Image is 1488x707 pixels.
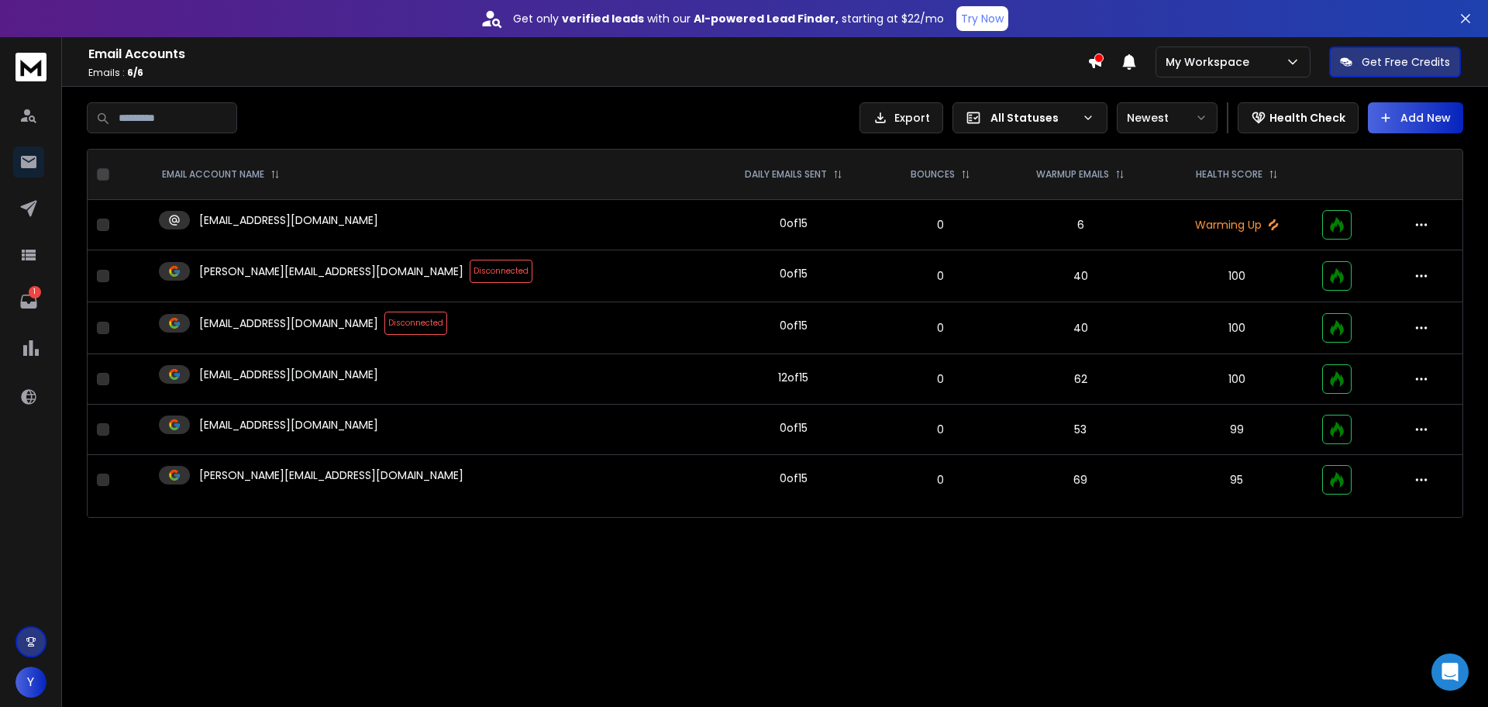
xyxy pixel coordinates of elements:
[513,11,944,26] p: Get only with our starting at $22/mo
[1001,405,1161,455] td: 53
[1269,110,1345,126] p: Health Check
[199,367,378,382] p: [EMAIL_ADDRESS][DOMAIN_NAME]
[384,312,447,335] span: Disconnected
[1368,102,1463,133] button: Add New
[15,53,46,81] img: logo
[890,320,991,336] p: 0
[1329,47,1461,78] button: Get Free Credits
[15,667,46,698] button: Y
[778,370,808,385] div: 12 of 15
[780,216,808,231] div: 0 of 15
[890,422,991,437] p: 0
[780,420,808,436] div: 0 of 15
[1036,168,1109,181] p: WARMUP EMAILS
[780,266,808,281] div: 0 of 15
[199,316,378,331] p: [EMAIL_ADDRESS][DOMAIN_NAME]
[470,260,532,283] span: Disconnected
[859,102,943,133] button: Export
[890,371,991,387] p: 0
[780,471,808,486] div: 0 of 15
[199,212,378,228] p: [EMAIL_ADDRESS][DOMAIN_NAME]
[199,417,378,433] p: [EMAIL_ADDRESS][DOMAIN_NAME]
[1117,102,1218,133] button: Newest
[1161,302,1313,354] td: 100
[990,110,1076,126] p: All Statuses
[127,66,143,79] span: 6 / 6
[1001,455,1161,505] td: 69
[1001,250,1161,302] td: 40
[199,467,463,483] p: [PERSON_NAME][EMAIL_ADDRESS][DOMAIN_NAME]
[88,67,1087,79] p: Emails :
[890,472,991,488] p: 0
[1161,250,1313,302] td: 100
[29,286,41,298] p: 1
[956,6,1008,31] button: Try Now
[1431,654,1469,691] div: Open Intercom Messenger
[1362,54,1450,70] p: Get Free Credits
[1001,302,1161,354] td: 40
[890,268,991,284] p: 0
[1161,405,1313,455] td: 99
[694,11,839,26] strong: AI-powered Lead Finder,
[162,168,280,181] div: EMAIL ACCOUNT NAME
[890,217,991,233] p: 0
[199,264,463,279] p: [PERSON_NAME][EMAIL_ADDRESS][DOMAIN_NAME]
[1170,217,1304,233] p: Warming Up
[911,168,955,181] p: BOUNCES
[1166,54,1255,70] p: My Workspace
[1238,102,1359,133] button: Health Check
[1161,354,1313,405] td: 100
[562,11,644,26] strong: verified leads
[1196,168,1262,181] p: HEALTH SCORE
[13,286,44,317] a: 1
[1161,455,1313,505] td: 95
[1001,200,1161,250] td: 6
[88,45,1087,64] h1: Email Accounts
[780,318,808,333] div: 0 of 15
[1001,354,1161,405] td: 62
[961,11,1004,26] p: Try Now
[745,168,827,181] p: DAILY EMAILS SENT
